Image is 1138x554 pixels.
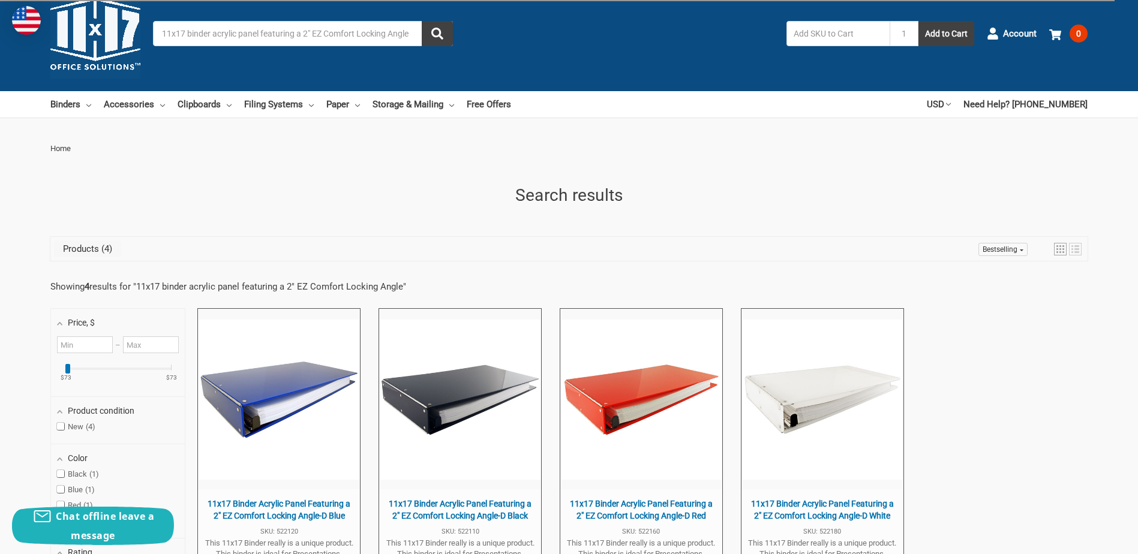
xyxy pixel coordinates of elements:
[86,318,95,327] span: , $
[83,501,93,510] span: 1
[86,422,95,431] span: 4
[56,510,154,542] span: Chat offline leave a message
[978,243,1028,256] a: Sort options
[987,18,1037,49] a: Account
[199,320,359,480] img: 11x17 Binder Acrylic Panel Featuring a 2" EZ Comfort Locking Angle-D Blue
[85,485,95,494] span: 1
[68,318,95,327] span: Price
[244,91,314,118] a: Filing Systems
[57,501,93,510] span: Red
[178,91,232,118] a: Clipboards
[54,240,121,257] a: View Products Tab
[57,485,95,495] span: Blue
[50,281,406,292] div: Showing results for " "
[742,320,903,480] img: 11x17 Binder Acrylic Panel Featuring a 2" EZ Comfort Locking Angle-D White
[566,498,716,522] span: 11x17 Binder Acrylic Panel Featuring a 2" EZ Comfort Locking Angle-D Red
[1069,243,1082,255] a: View list mode
[57,469,99,479] span: Black
[1054,243,1067,255] a: View grid mode
[1049,18,1088,49] a: 0
[1070,25,1088,43] span: 0
[918,21,974,46] button: Add to Cart
[123,336,179,353] input: Maximum value
[53,375,79,381] ins: $73
[12,6,41,35] img: duty and tax information for United States
[204,528,354,535] span: SKU: 522120
[566,528,716,535] span: SKU: 522160
[385,498,535,522] span: 11x17 Binder Acrylic Panel Featuring a 2" EZ Comfort Locking Angle-D Black
[12,507,174,545] button: Chat offline leave a message
[50,183,1088,208] h1: Search results
[561,320,722,480] img: 11x17 Binder Acrylic Panel Featuring a 2" EZ Comfort Locking Angle-D Red
[467,91,511,118] a: Free Offers
[104,91,165,118] a: Accessories
[204,498,354,522] span: 11x17 Binder Acrylic Panel Featuring a 2" EZ Comfort Locking Angle-D Blue
[89,469,99,478] span: 1
[68,453,88,463] span: Color
[963,91,1088,118] a: Need Help? [PHONE_NUMBER]
[50,144,71,153] span: Home
[373,91,454,118] a: Storage & Mailing
[153,21,453,46] input: Search by keyword, brand or SKU
[136,281,403,292] a: 11x17 binder acrylic panel featuring a 2" EZ Comfort Locking Angle
[326,91,360,118] a: Paper
[983,245,1017,254] span: Bestselling
[68,406,134,415] span: Product condition
[159,375,184,381] ins: $73
[99,243,112,254] span: 4
[747,528,897,535] span: SKU: 522180
[85,281,89,292] b: 4
[385,528,535,535] span: SKU: 522110
[786,21,890,46] input: Add SKU to Cart
[57,422,95,432] span: New
[57,336,113,353] input: Minimum value
[1003,27,1037,41] span: Account
[927,91,951,118] a: USD
[50,91,91,118] a: Binders
[113,341,122,350] span: –
[747,498,897,522] span: 11x17 Binder Acrylic Panel Featuring a 2" EZ Comfort Locking Angle-D White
